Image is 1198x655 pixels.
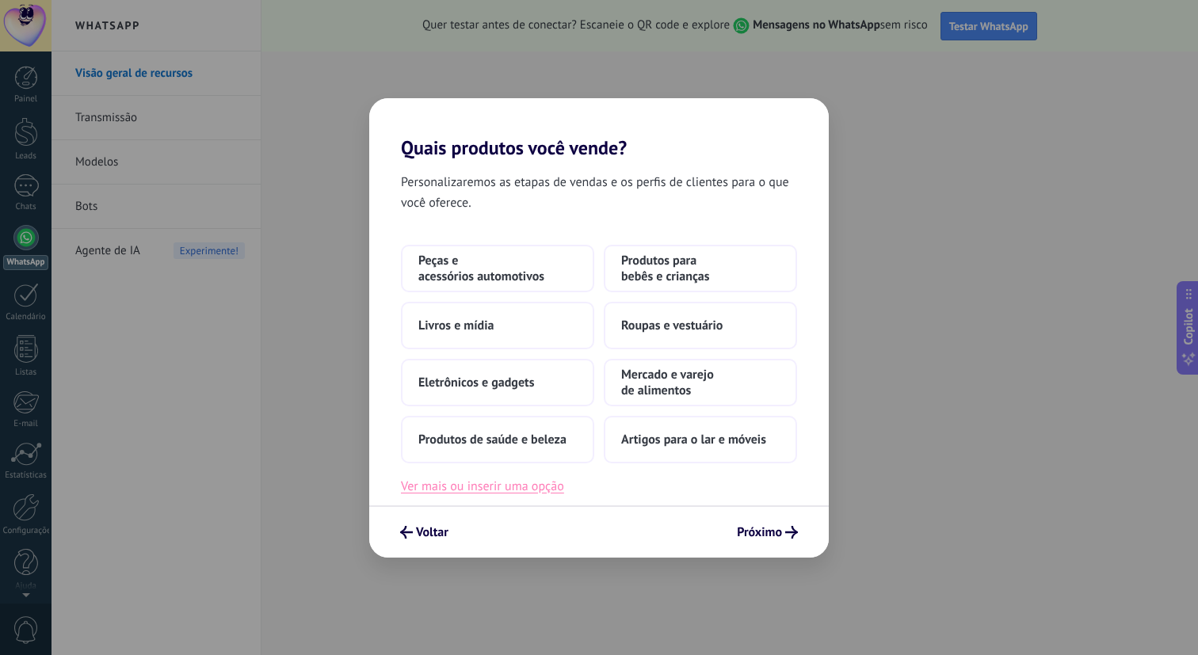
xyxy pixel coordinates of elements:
[418,318,494,333] span: Livros e mídia
[604,416,797,463] button: Artigos para o lar e móveis
[401,476,564,497] button: Ver mais ou inserir uma opção
[401,416,594,463] button: Produtos de saúde e beleza
[418,432,567,447] span: Produtos de saúde e beleza
[401,302,594,349] button: Livros e mídia
[621,318,723,333] span: Roupas e vestuário
[621,432,766,447] span: Artigos para o lar e móveis
[604,245,797,292] button: Produtos para bebês e crianças
[418,253,577,284] span: Peças e acessórios automotivos
[737,527,782,538] span: Próximo
[401,359,594,406] button: Eletrônicos e gadgets
[604,302,797,349] button: Roupas e vestuário
[401,172,797,213] span: Personalizaremos as etapas de vendas e os perfis de clientes para o que você oferece.
[416,527,448,538] span: Voltar
[621,253,780,284] span: Produtos para bebês e crianças
[369,98,829,159] h2: Quais produtos você vende?
[393,519,456,546] button: Voltar
[418,375,534,390] span: Eletrônicos e gadgets
[401,245,594,292] button: Peças e acessórios automotivos
[604,359,797,406] button: Mercado e varejo de alimentos
[621,367,780,398] span: Mercado e varejo de alimentos
[730,519,805,546] button: Próximo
